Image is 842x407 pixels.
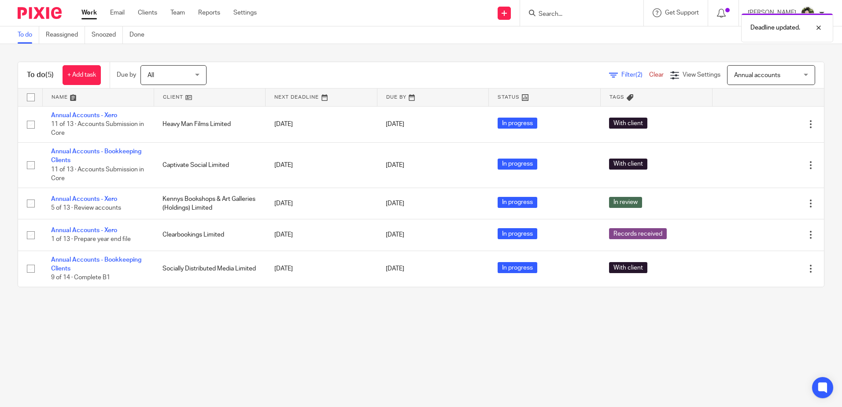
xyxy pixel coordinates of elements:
span: (5) [45,71,54,78]
span: [DATE] [386,266,404,272]
a: Settings [233,8,257,17]
span: Annual accounts [734,72,780,78]
td: [DATE] [266,142,377,188]
span: With client [609,118,647,129]
span: 9 of 14 · Complete B1 [51,274,110,281]
span: Filter [621,72,649,78]
span: With client [609,262,647,273]
td: [DATE] [266,106,377,142]
span: In progress [498,118,537,129]
span: 1 of 13 · Prepare year end file [51,237,131,243]
span: 11 of 13 · Accounts Submission in Core [51,121,144,137]
a: Annual Accounts - Bookkeeping Clients [51,257,141,272]
span: In progress [498,262,537,273]
a: + Add task [63,65,101,85]
h1: To do [27,70,54,80]
a: Team [170,8,185,17]
td: Socially Distributed Media Limited [154,251,265,287]
td: [DATE] [266,251,377,287]
span: View Settings [683,72,720,78]
span: 5 of 13 · Review accounts [51,205,121,211]
span: [DATE] [386,121,404,127]
span: All [148,72,154,78]
span: With client [609,159,647,170]
td: Captivate Social Limited [154,142,265,188]
td: [DATE] [266,188,377,219]
span: (2) [635,72,643,78]
span: Records received [609,228,667,239]
span: 11 of 13 · Accounts Submission in Core [51,166,144,182]
span: In progress [498,159,537,170]
a: Annual Accounts - Xero [51,227,117,233]
span: In progress [498,197,537,208]
span: In progress [498,228,537,239]
a: Done [129,26,151,44]
span: In review [609,197,642,208]
a: Annual Accounts - Xero [51,196,117,202]
p: Due by [117,70,136,79]
a: Reports [198,8,220,17]
img: Pixie [18,7,62,19]
span: [DATE] [386,200,404,207]
td: Clearbookings Limited [154,219,265,251]
a: Clear [649,72,664,78]
a: Reassigned [46,26,85,44]
a: Work [81,8,97,17]
td: Kennys Bookshops & Art Galleries (Holdings) Limited [154,188,265,219]
img: Jade.jpeg [801,6,815,20]
p: Deadline updated. [750,23,800,32]
a: Snoozed [92,26,123,44]
a: To do [18,26,39,44]
a: Clients [138,8,157,17]
span: [DATE] [386,232,404,238]
a: Annual Accounts - Xero [51,112,117,118]
td: [DATE] [266,219,377,251]
span: Tags [609,95,624,100]
span: [DATE] [386,162,404,168]
a: Email [110,8,125,17]
td: Heavy Man Films Limited [154,106,265,142]
a: Annual Accounts - Bookkeeping Clients [51,148,141,163]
